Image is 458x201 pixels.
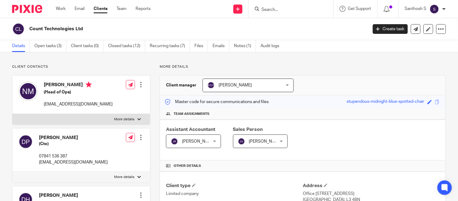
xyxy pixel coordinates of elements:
[117,6,127,12] a: Team
[86,82,92,88] i: Primary
[219,83,252,87] span: [PERSON_NAME]
[12,5,42,13] img: Pixie
[34,40,66,52] a: Open tasks (3)
[12,40,30,52] a: Details
[347,99,424,105] div: stupendous-midnight-blue-spotted-chair
[108,40,145,52] a: Closed tasks (12)
[166,183,303,189] h4: Client type
[114,175,134,180] p: More details
[166,127,215,132] span: Assistant Accountant
[238,138,245,145] img: svg%3E
[174,164,201,168] span: Other details
[39,159,108,165] p: [EMAIL_ADDRESS][DOMAIN_NAME]
[194,40,208,52] a: Files
[114,117,134,122] p: More details
[174,112,210,116] span: Team assignments
[171,138,178,145] img: svg%3E
[44,89,113,95] h5: (Head of Ops)
[39,141,108,147] h5: (Cto)
[213,40,229,52] a: Emails
[233,127,263,132] span: Sales Person
[12,64,150,69] p: Client contacts
[39,153,108,159] p: 07841 536 387
[18,82,38,101] img: svg%3E
[207,82,215,89] img: svg%3E
[150,40,190,52] a: Recurring tasks (7)
[182,139,215,144] span: [PERSON_NAME]
[75,6,85,12] a: Email
[44,101,113,107] p: [EMAIL_ADDRESS][DOMAIN_NAME]
[166,191,303,197] p: Limited company
[437,16,451,22] p: Copied.
[12,23,25,35] img: svg%3E
[303,191,440,197] p: Office [STREET_ADDRESS]
[29,26,297,32] h2: Count Technologies Ltd
[249,139,282,144] span: [PERSON_NAME]
[430,4,439,14] img: svg%3E
[18,135,33,149] img: svg%3E
[94,6,107,12] a: Clients
[39,135,108,141] h4: [PERSON_NAME]
[303,183,440,189] h4: Address
[39,192,78,199] h4: [PERSON_NAME]
[160,64,446,69] p: More details
[136,6,151,12] a: Reports
[71,40,104,52] a: Client tasks (0)
[166,82,197,88] h3: Client manager
[56,6,66,12] a: Work
[437,39,451,45] p: Copied.
[44,82,113,89] h4: [PERSON_NAME]
[165,99,269,105] p: Master code for secure communications and files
